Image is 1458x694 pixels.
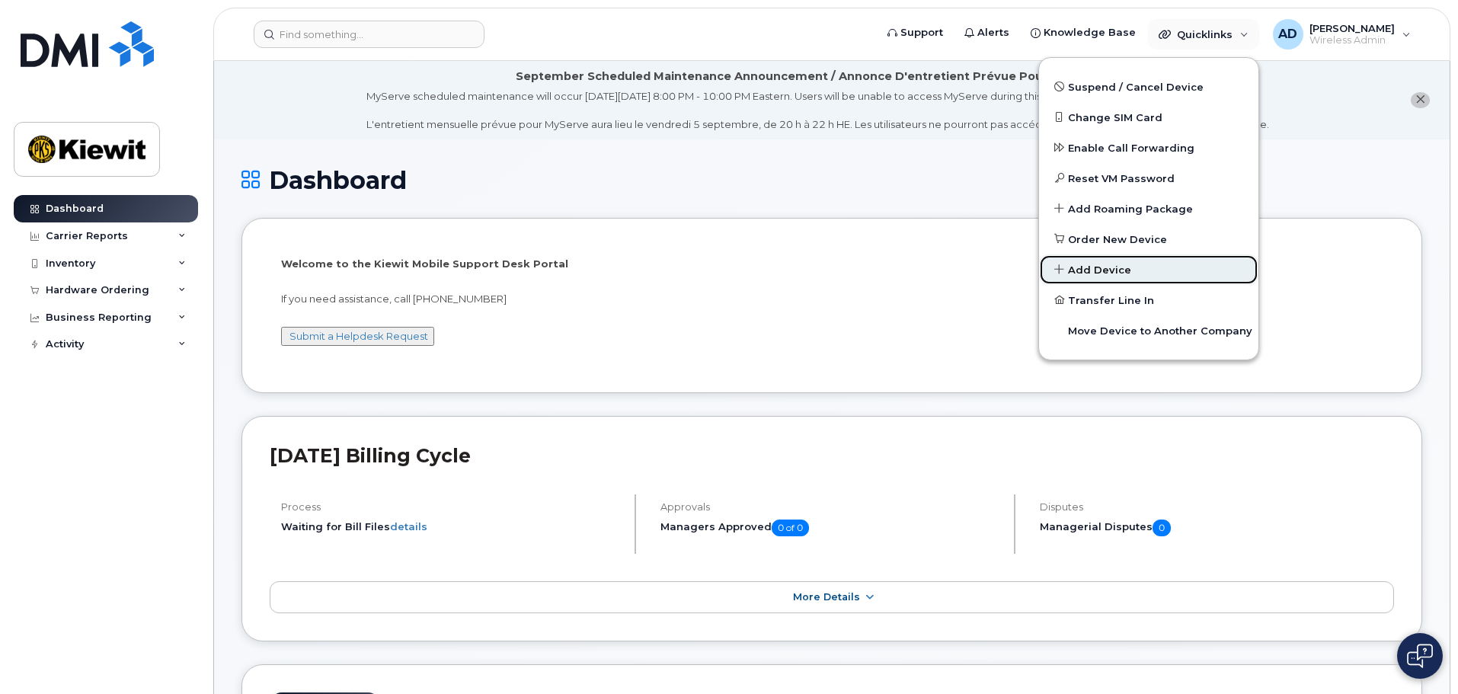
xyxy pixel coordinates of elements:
[1068,141,1194,156] span: Enable Call Forwarding
[1039,224,1258,254] a: Order New Device
[390,520,427,532] a: details
[1068,171,1175,187] span: Reset VM Password
[1153,520,1171,536] span: 0
[281,501,622,513] h4: Process
[281,327,434,346] button: Submit a Helpdesk Request
[516,69,1119,85] div: September Scheduled Maintenance Announcement / Annonce D'entretient Prévue Pour septembre
[1068,324,1252,339] span: Move Device to Another Company
[366,89,1269,132] div: MyServe scheduled maintenance will occur [DATE][DATE] 8:00 PM - 10:00 PM Eastern. Users will be u...
[1068,80,1204,95] span: Suspend / Cancel Device
[660,501,1001,513] h4: Approvals
[270,444,1394,467] h2: [DATE] Billing Cycle
[1068,232,1167,248] span: Order New Device
[289,330,428,342] a: Submit a Helpdesk Request
[241,167,1422,193] h1: Dashboard
[1411,92,1430,108] button: close notification
[281,292,1383,306] p: If you need assistance, call [PHONE_NUMBER]
[1068,202,1193,217] span: Add Roaming Package
[281,257,1383,271] p: Welcome to the Kiewit Mobile Support Desk Portal
[793,591,860,603] span: More Details
[1039,254,1258,285] a: Add Device
[1068,263,1131,278] span: Add Device
[660,520,1001,536] h5: Managers Approved
[281,520,622,534] li: Waiting for Bill Files
[1040,520,1394,536] h5: Managerial Disputes
[1040,501,1394,513] h4: Disputes
[1068,110,1162,126] span: Change SIM Card
[772,520,809,536] span: 0 of 0
[1407,644,1433,668] img: Open chat
[1068,293,1154,309] span: Transfer Line In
